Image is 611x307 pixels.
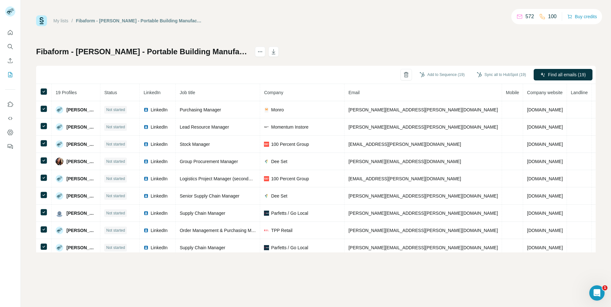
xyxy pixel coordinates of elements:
span: Email [348,90,360,95]
button: Search [5,41,15,52]
span: Order Management & Purchasing Manager [180,228,265,233]
img: company-logo [264,193,269,198]
span: [DOMAIN_NAME] [527,193,563,198]
span: 1 [602,285,607,290]
span: LinkedIn [151,227,167,234]
button: Add to Sequence (19) [415,70,469,79]
span: Momentum Instore [271,124,308,130]
iframe: Intercom live chat [589,285,605,301]
span: [PERSON_NAME] [66,158,96,165]
span: LinkedIn [151,107,167,113]
img: company-logo [264,159,269,164]
img: LinkedIn logo [143,228,149,233]
span: [PERSON_NAME] [66,141,96,147]
h1: Fibaform - [PERSON_NAME] - Portable Building Manufacturer [36,47,249,57]
span: Dee Set [271,193,287,199]
img: company-logo [264,107,269,112]
span: [DOMAIN_NAME] [527,107,563,112]
span: 100 Percent Group [271,176,309,182]
img: company-logo [264,245,269,250]
img: company-logo [264,142,269,147]
img: LinkedIn logo [143,211,149,216]
span: Supply Chain Manager [180,211,225,216]
img: LinkedIn logo [143,124,149,130]
span: Purchasing Manager [180,107,221,112]
span: Status [104,90,117,95]
p: 572 [525,13,534,20]
button: Quick start [5,27,15,38]
span: LinkedIn [151,141,167,147]
span: [PERSON_NAME] [66,210,96,216]
span: [PERSON_NAME][EMAIL_ADDRESS][PERSON_NAME][DOMAIN_NAME] [348,193,498,198]
span: LinkedIn [143,90,160,95]
button: Sync all to HubSpot (19) [472,70,530,79]
span: [DOMAIN_NAME] [527,228,563,233]
img: company-logo [264,124,269,130]
img: Avatar [56,192,63,200]
img: Avatar [56,209,63,217]
button: Feedback [5,141,15,152]
span: [PERSON_NAME] [66,227,96,234]
img: Avatar [56,158,63,165]
span: Parfetts / Go Local [271,210,308,216]
img: LinkedIn logo [143,142,149,147]
button: Enrich CSV [5,55,15,66]
span: Group Procurement Manager [180,159,238,164]
img: Avatar [56,123,63,131]
img: LinkedIn logo [143,193,149,198]
p: 100 [548,13,557,20]
button: actions [255,47,265,57]
button: Use Surfe API [5,113,15,124]
span: Not started [106,159,125,164]
span: LinkedIn [151,158,167,165]
span: 100 Percent Group [271,141,309,147]
span: LinkedIn [151,210,167,216]
span: Not started [106,107,125,113]
span: Monro [271,107,284,113]
span: Logistics Project Manager (secondment) [180,176,260,181]
img: Avatar [56,140,63,148]
span: Dee Set [271,158,287,165]
a: My lists [53,18,68,23]
span: 19 Profiles [56,90,77,95]
span: [PERSON_NAME] [66,244,96,251]
img: company-logo [264,228,269,233]
span: Not started [106,141,125,147]
span: Not started [106,124,125,130]
img: LinkedIn logo [143,176,149,181]
span: Find all emails (19) [548,71,586,78]
span: LinkedIn [151,193,167,199]
span: Not started [106,210,125,216]
button: Find all emails (19) [534,69,592,80]
img: Avatar [56,106,63,114]
span: [PERSON_NAME][EMAIL_ADDRESS][PERSON_NAME][DOMAIN_NAME] [348,211,498,216]
img: Avatar [56,175,63,183]
span: [DOMAIN_NAME] [527,124,563,130]
span: LinkedIn [151,124,167,130]
span: [DOMAIN_NAME] [527,245,563,250]
span: Supply Chain Manager [180,245,225,250]
span: [PERSON_NAME][EMAIL_ADDRESS][PERSON_NAME][DOMAIN_NAME] [348,228,498,233]
span: [DOMAIN_NAME] [527,159,563,164]
span: TPP Retail [271,227,292,234]
img: Avatar [56,244,63,251]
span: Landline [571,90,588,95]
span: Stock Manager [180,142,210,147]
span: LinkedIn [151,176,167,182]
li: / [72,18,73,24]
span: [PERSON_NAME][EMAIL_ADDRESS][PERSON_NAME][DOMAIN_NAME] [348,124,498,130]
span: [EMAIL_ADDRESS][PERSON_NAME][DOMAIN_NAME] [348,142,461,147]
button: Dashboard [5,127,15,138]
span: Job title [180,90,195,95]
span: [DOMAIN_NAME] [527,142,563,147]
span: Lead Resource Manager [180,124,229,130]
span: Not started [106,245,125,251]
span: LinkedIn [151,244,167,251]
span: [PERSON_NAME] [66,193,96,199]
img: company-logo [264,211,269,216]
button: Buy credits [567,12,597,21]
img: Surfe Logo [36,15,47,26]
span: [PERSON_NAME] [66,176,96,182]
span: [PERSON_NAME] [66,124,96,130]
img: company-logo [264,176,269,181]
